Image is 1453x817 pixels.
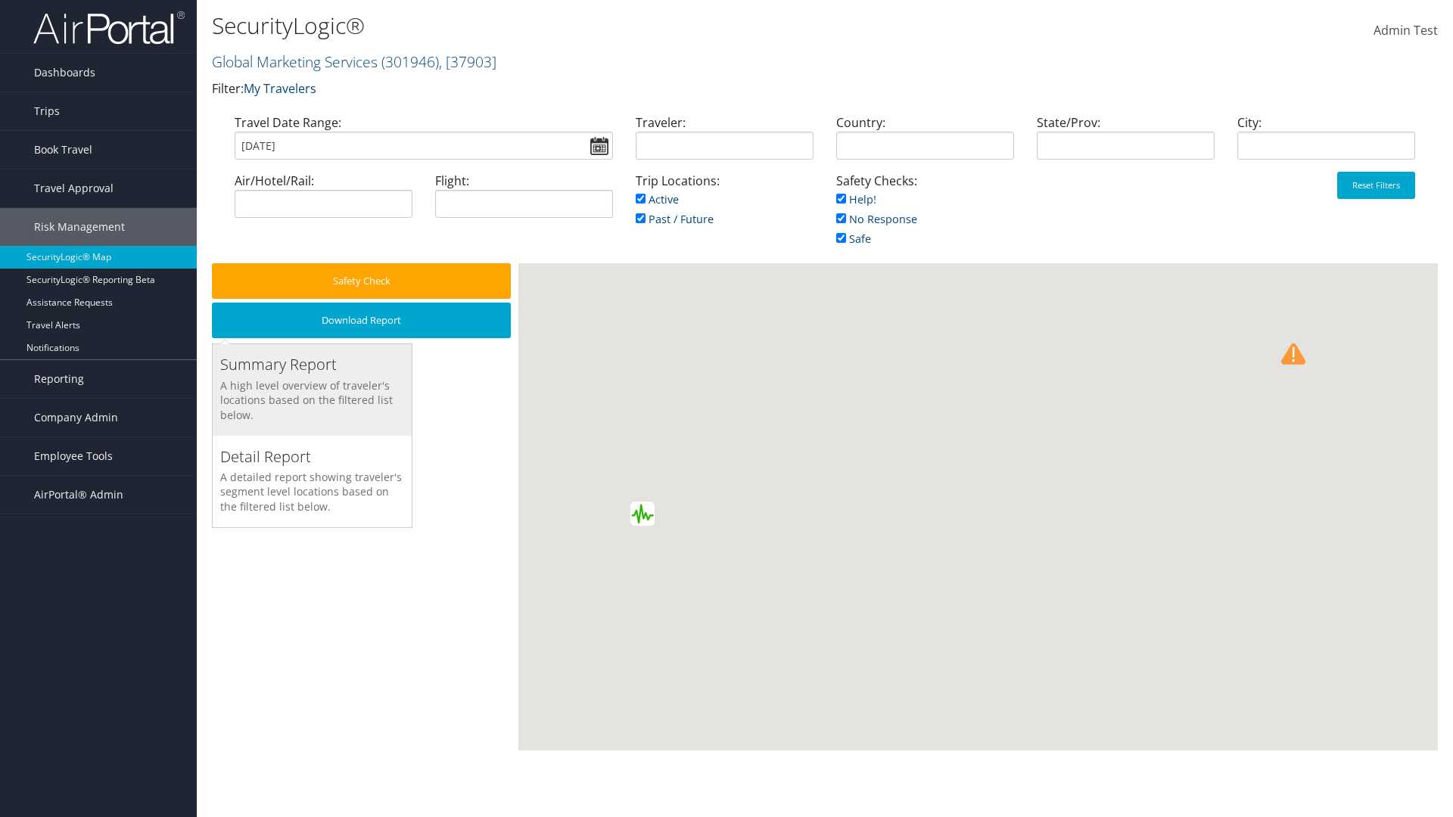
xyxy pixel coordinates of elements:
span: Trips [34,92,60,130]
div: City: [1226,113,1427,172]
span: Book Travel [34,131,92,169]
div: Flight: [424,172,624,230]
h3: Summary Report [220,354,404,375]
div: Air/Hotel/Rail: [223,172,424,230]
button: Safety Check [212,263,511,299]
div: Trip Locations: [624,172,825,244]
h3: Detail Report [220,446,404,468]
a: No Response [836,212,917,226]
a: Admin Test [1374,8,1438,54]
span: Reporting [34,360,84,398]
p: Filter: [212,79,1029,99]
a: Help! [836,192,876,207]
div: Traveler: [624,113,825,172]
span: ( 301946 ) [381,51,439,72]
span: AirPortal® Admin [34,476,123,514]
a: Active [636,192,679,207]
span: Employee Tools [34,437,113,475]
a: My Travelers [244,80,316,97]
span: Dashboards [34,54,95,92]
h5: A high level overview of traveler's locations based on the filtered list below. [220,378,404,423]
h1: SecurityLogic® [212,10,1029,42]
div: Green earthquake alert (Magnitude 5.3M, Depth:163.32km) in Ecuador 03/09/2025 14:56 UTC, 1.6 mill... [630,502,655,526]
a: Safe [836,231,871,246]
a: Global Marketing Services [212,51,496,72]
span: Risk Management [34,208,125,246]
a: Past / Future [636,212,714,226]
div: Country: [825,113,1025,172]
img: airportal-logo.png [33,10,185,45]
span: Admin Test [1374,22,1438,39]
button: Reset Filters [1337,172,1415,199]
div: State/Prov: [1025,113,1226,172]
span: Travel Approval [34,169,114,207]
div: Safety Checks: [825,172,1025,263]
h5: A detailed report showing traveler's segment level locations based on the filtered list below. [220,470,404,514]
span: Company Admin [34,399,118,436]
button: Download Report [212,303,511,338]
div: Travel Date Range: [223,113,624,172]
span: , [ 37903 ] [439,51,496,72]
